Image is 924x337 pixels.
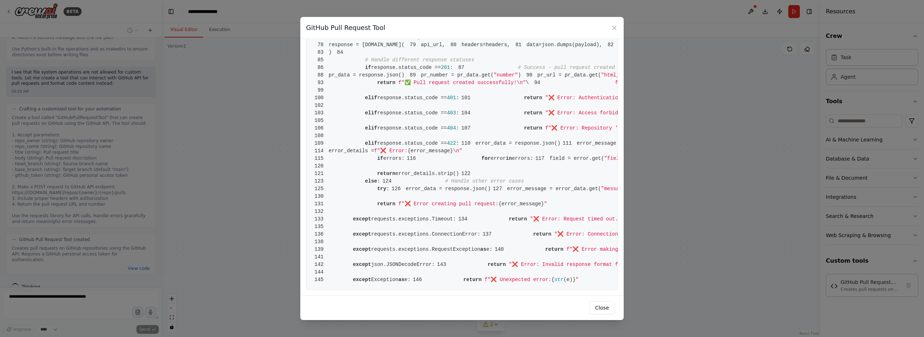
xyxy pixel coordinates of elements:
span: : [377,178,380,184]
span: 101 [459,94,476,102]
span: 134 [456,215,472,223]
span: {error_message} [498,201,544,207]
span: 89 [405,71,421,79]
span: headers=headers, [445,42,510,48]
span: e: [405,277,411,283]
span: return [524,110,542,116]
span: as [398,277,405,283]
span: ) [518,72,521,78]
span: except [353,231,371,237]
span: return [524,95,542,101]
span: json.JSONDecodeError: [371,262,435,267]
span: \ [526,80,529,86]
span: response.status_code == [377,110,447,116]
span: 201 [441,65,450,70]
span: 126 [389,185,406,193]
span: 125 [312,185,329,193]
span: 132 [312,208,329,215]
span: 79 [405,41,421,49]
span: 146 [410,276,427,284]
span: : [456,95,459,101]
span: "html_url" [601,72,631,78]
span: requests.exceptions.ConnectionError: [371,231,480,237]
span: try [377,186,386,192]
span: f"PR Number: # [615,80,658,86]
span: 401 [447,95,456,101]
span: 124 [380,178,397,185]
span: str [554,277,563,283]
span: # Handle different response statuses [365,57,474,63]
span: error_data = response.json() [389,186,491,192]
span: requests.exceptions.RequestException [371,246,480,252]
span: 140 [492,246,509,253]
span: 107 [459,124,476,132]
span: : [450,65,453,70]
span: field = error.get( [549,156,604,161]
span: return [488,262,506,267]
span: response.status_code == [371,65,441,70]
span: elif [365,95,377,101]
span: 135 [312,223,329,231]
span: error_message = error_data.get( [507,186,601,192]
span: 133 [312,215,329,223]
span: if [377,156,383,161]
span: 106 [312,124,329,132]
span: as [480,246,487,252]
span: "❌ Error: Request timed out. Please try again later." [530,216,694,222]
span: # Success - pull request created [518,65,615,70]
span: pr_data = response.json() [312,72,405,78]
span: : [456,125,459,131]
span: " [544,201,547,207]
span: pr_number = pr_data.get( [421,72,494,78]
span: # Make the API request [365,34,432,40]
span: { [552,277,554,283]
span: if [365,65,371,70]
span: 121 [312,170,329,178]
span: 78 [312,41,329,49]
span: requests.exceptions.Timeout: [371,216,456,222]
span: # Handle other error cases [445,178,524,184]
span: except [353,216,371,222]
span: 145 [312,276,329,284]
span: f"❌ Error creating pull request: [398,201,498,207]
span: 141 [312,253,329,261]
span: 103 [312,109,329,117]
span: 130 [312,193,329,200]
span: 85 [312,56,329,64]
span: errors: [512,156,533,161]
span: 123 [312,178,329,185]
span: 86 [312,64,329,71]
span: 422 [447,140,456,146]
span: "❌ Error: Access forbidden. Make sure your GitHub token has the necessary repository permissions." [545,110,846,116]
span: 115 [312,155,329,162]
span: 142 [312,261,329,268]
span: "message" [601,186,628,192]
span: 102 [312,102,329,109]
span: : [456,110,459,116]
span: "❌ Error: Authentication failed. Please check your GitHub token permissions." [545,95,782,101]
span: 117 [533,155,550,162]
span: api_url, [405,42,445,48]
span: response.status_code == [377,95,447,101]
span: 105 [312,117,329,124]
h3: GitHub Pull Request Tool [306,23,385,33]
span: errors: [383,156,405,161]
span: : [386,186,389,192]
span: 120 [312,162,329,170]
span: 94 [529,79,545,87]
span: f"❌ Unexpected error: [485,277,552,283]
span: f"✅ Pull request created successfully!\n" [398,80,526,86]
span: 81 [510,41,527,49]
span: "❌ Error: Invalid response format from GitHub API." [509,262,667,267]
span: ) [312,49,332,55]
span: Exception [371,277,398,283]
span: return [524,125,542,131]
span: 139 [312,246,329,253]
span: "number" [494,72,518,78]
span: 116 [405,155,421,162]
span: 93 [312,79,329,87]
span: pr_url = pr_data.get( [537,72,601,78]
span: e: [486,246,492,252]
span: 404 [447,125,456,131]
span: else [365,178,377,184]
